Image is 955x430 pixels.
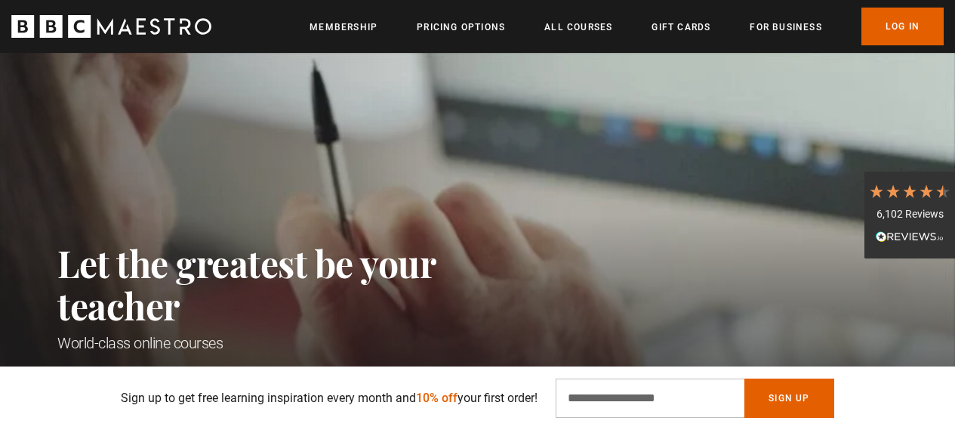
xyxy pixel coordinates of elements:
a: For business [750,20,821,35]
div: 6,102 ReviewsRead All Reviews [864,172,955,259]
h2: Let the greatest be your teacher [57,242,503,326]
p: Sign up to get free learning inspiration every month and your first order! [121,389,538,407]
h1: World-class online courses [57,333,503,354]
div: Read All Reviews [868,229,951,247]
a: All Courses [544,20,612,35]
svg: BBC Maestro [11,15,211,38]
div: 4.7 Stars [868,183,951,200]
button: Sign Up [744,379,833,418]
img: REVIEWS.io [876,231,944,242]
nav: Primary [310,8,944,45]
div: 6,102 Reviews [868,207,951,222]
a: Membership [310,20,377,35]
a: Log In [861,8,944,45]
span: 10% off [416,391,457,405]
a: Pricing Options [417,20,505,35]
a: Gift Cards [652,20,710,35]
